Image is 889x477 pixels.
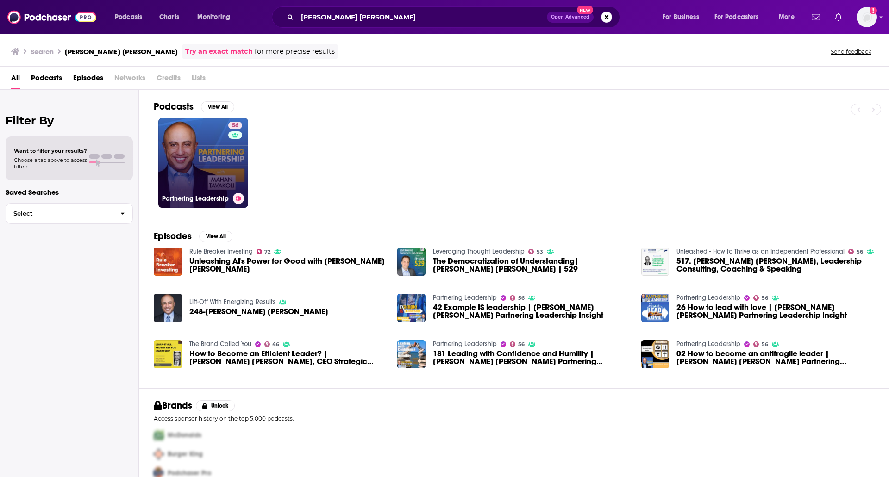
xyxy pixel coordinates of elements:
[168,450,203,458] span: Burger King
[857,7,877,27] button: Show profile menu
[676,340,740,348] a: Partnering Leadership
[762,296,768,300] span: 56
[433,294,497,302] a: Partnering Leadership
[676,350,874,365] span: 02 How to become an antifragile leader | [PERSON_NAME] [PERSON_NAME] Partnering Leadership Insight
[6,211,113,217] span: Select
[185,46,253,57] a: Try an exact match
[192,70,206,89] span: Lists
[65,47,178,56] h3: [PERSON_NAME] [PERSON_NAME]
[255,46,335,57] span: for more precise results
[641,248,670,276] img: 517. Mahan Tavakoli, Leadership Consulting, Coaching & Speaking
[197,11,230,24] span: Monitoring
[6,114,133,127] h2: Filter By
[14,148,87,154] span: Want to filter your results?
[154,340,182,368] img: How to Become an Efficient Leader? | Mahan Tavakoli, CEO Strategic Leadership Ventures & Host Par...
[551,15,589,19] span: Open Advanced
[676,304,874,319] a: 26 How to lead with love | Mahan Tavakoli Partnering Leadership Insight
[154,248,182,276] a: Unleashing AI's Power for Good with Mahan Tavakoli
[6,188,133,197] p: Saved Searches
[510,295,525,301] a: 56
[264,341,280,347] a: 46
[199,231,232,242] button: View All
[753,295,768,301] a: 56
[397,294,426,322] a: 42 Example IS leadership | Mahan Tavakoli Partnering Leadership Insight
[154,101,234,112] a: PodcastsView All
[11,70,20,89] a: All
[676,294,740,302] a: Partnering Leadership
[189,340,251,348] a: The Brand Called You
[154,415,874,422] p: Access sponsor history on the top 5,000 podcasts.
[857,7,877,27] span: Logged in as gabrielle.gantz
[191,10,242,25] button: open menu
[108,10,154,25] button: open menu
[189,248,253,255] a: Rule Breaker Investing
[150,445,168,464] img: Second Pro Logo
[189,308,328,316] span: 248-[PERSON_NAME] [PERSON_NAME]
[518,342,525,347] span: 56
[189,350,387,365] a: How to Become an Efficient Leader? | Mahan Tavakoli, CEO Strategic Leadership Ventures & Host Par...
[848,249,863,254] a: 56
[433,350,630,365] a: 181 Leading with Confidence and Humility | Mahan Tavakoli Partnering Leadership Insight
[150,426,168,445] img: First Pro Logo
[257,249,271,254] a: 72
[433,257,630,273] a: The Democratization of Understanding| Mahan Tavakoli | 529
[73,70,103,89] a: Episodes
[641,340,670,368] a: 02 How to become an antifragile leader | Mahan Tavakoli Partnering Leadership Insight
[153,10,185,25] a: Charts
[870,7,877,14] svg: Add a profile image
[433,304,630,319] span: 42 Example IS leadership | [PERSON_NAME] [PERSON_NAME] Partnering Leadership Insight
[397,248,426,276] img: The Democratization of Understanding| Mahan Tavakoli | 529
[158,118,248,208] a: 56Partnering Leadership
[518,296,525,300] span: 56
[14,157,87,170] span: Choose a tab above to access filters.
[281,6,629,28] div: Search podcasts, credits, & more...
[537,250,543,254] span: 53
[154,230,192,242] h2: Episodes
[189,308,328,316] a: 248-Mahan Tavakoli
[857,250,863,254] span: 56
[577,6,594,14] span: New
[753,341,768,347] a: 56
[154,101,194,112] h2: Podcasts
[196,400,235,411] button: Unlock
[676,248,845,255] a: Unleashed - How to Thrive as an Independent Professional
[510,341,525,347] a: 56
[828,48,874,56] button: Send feedback
[114,70,145,89] span: Networks
[232,121,238,130] span: 56
[264,250,270,254] span: 72
[157,70,181,89] span: Credits
[808,9,824,25] a: Show notifications dropdown
[708,10,772,25] button: open menu
[154,294,182,322] img: 248-Mahan Tavakoli
[162,195,229,203] h3: Partnering Leadership
[676,304,874,319] span: 26 How to lead with love | [PERSON_NAME] [PERSON_NAME] Partnering Leadership Insight
[433,257,630,273] span: The Democratization of Understanding| [PERSON_NAME] [PERSON_NAME] | 529
[189,298,275,306] a: Lift-Off With Energizing Results
[676,257,874,273] span: 517. [PERSON_NAME] [PERSON_NAME], Leadership Consulting, Coaching & Speaking
[31,70,62,89] a: Podcasts
[641,294,670,322] img: 26 How to lead with love | Mahan Tavakoli Partnering Leadership Insight
[168,469,211,477] span: Podchaser Pro
[7,8,96,26] img: Podchaser - Follow, Share and Rate Podcasts
[676,257,874,273] a: 517. Mahan Tavakoli, Leadership Consulting, Coaching & Speaking
[272,342,279,347] span: 46
[831,9,845,25] a: Show notifications dropdown
[6,203,133,224] button: Select
[857,7,877,27] img: User Profile
[189,257,387,273] a: Unleashing AI's Power for Good with Mahan Tavakoli
[228,122,242,129] a: 56
[433,340,497,348] a: Partnering Leadership
[433,304,630,319] a: 42 Example IS leadership | Mahan Tavakoli Partnering Leadership Insight
[714,11,759,24] span: For Podcasters
[297,10,547,25] input: Search podcasts, credits, & more...
[772,10,806,25] button: open menu
[115,11,142,24] span: Podcasts
[676,350,874,365] a: 02 How to become an antifragile leader | Mahan Tavakoli Partnering Leadership Insight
